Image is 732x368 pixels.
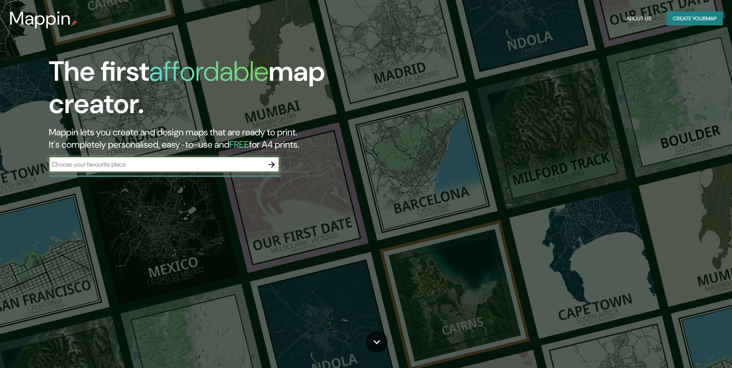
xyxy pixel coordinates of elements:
button: Create yourmap [667,12,723,26]
h2: Mappin lets you create and design maps that are ready to print. It's completely personalised, eas... [49,126,415,151]
h1: The first map creator. [49,55,415,126]
input: Choose your favourite place [49,160,264,169]
h1: affordable [149,53,269,89]
button: About Us [623,12,654,26]
img: mappin-pin [71,20,77,26]
h5: FREE [229,138,249,150]
h3: Mappin [9,8,71,29]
